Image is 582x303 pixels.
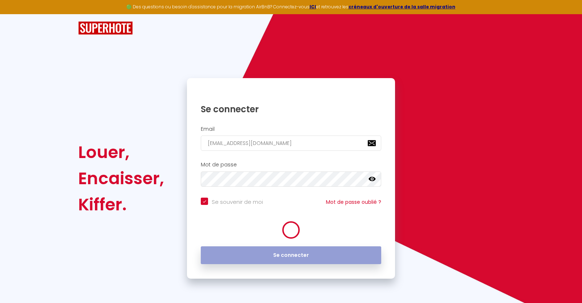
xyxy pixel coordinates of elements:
[348,4,455,10] a: créneaux d'ouverture de la salle migration
[78,191,164,218] div: Kiffer.
[78,139,164,165] div: Louer,
[201,136,381,151] input: Ton Email
[201,126,381,132] h2: Email
[78,165,164,191] div: Encaisser,
[326,198,381,206] a: Mot de passe oublié ?
[310,4,316,10] a: ICI
[201,162,381,168] h2: Mot de passe
[201,246,381,264] button: Se connecter
[201,104,381,115] h1: Se connecter
[78,21,133,35] img: SuperHote logo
